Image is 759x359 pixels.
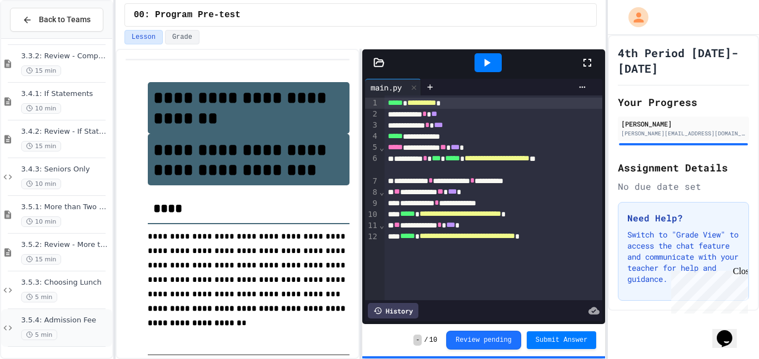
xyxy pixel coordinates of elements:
[21,254,61,265] span: 15 min
[430,336,437,345] span: 10
[165,30,199,44] button: Grade
[21,216,61,227] span: 10 min
[446,331,521,350] button: Review pending
[379,143,385,152] span: Fold line
[365,209,379,220] div: 10
[627,229,740,285] p: Switch to "Grade View" to access the chat feature and communicate with your teacher for help and ...
[4,4,77,70] div: Chat with us now!Close
[627,211,740,225] h3: Need Help?
[124,30,163,44] button: Lesson
[424,336,428,345] span: /
[365,79,421,95] div: main.py
[365,120,379,131] div: 3
[527,331,597,349] button: Submit Answer
[365,187,379,198] div: 8
[413,335,422,346] span: -
[21,240,110,250] span: 3.5.2: Review - More than Two Choices
[21,141,61,151] span: 15 min
[21,165,110,174] span: 3.4.3: Seniors Only
[712,315,748,348] iframe: chat widget
[365,82,407,93] div: main.py
[365,176,379,187] div: 7
[618,45,749,76] h1: 4th Period [DATE]-[DATE]
[21,316,110,325] span: 3.5.4: Admission Fee
[365,231,379,242] div: 12
[21,103,61,114] span: 10 min
[365,109,379,120] div: 2
[379,221,385,230] span: Fold line
[21,89,110,99] span: 3.4.1: If Statements
[617,4,651,30] div: My Account
[21,292,57,302] span: 5 min
[21,278,110,287] span: 3.5.3: Choosing Lunch
[368,303,418,318] div: History
[134,8,241,22] span: 00: Program Pre-test
[365,142,379,153] div: 5
[365,98,379,109] div: 1
[618,180,749,193] div: No due date set
[10,8,103,32] button: Back to Teams
[39,14,91,26] span: Back to Teams
[21,127,110,136] span: 3.4.2: Review - If Statements
[379,188,385,196] span: Fold line
[621,119,746,129] div: [PERSON_NAME]
[21,203,110,212] span: 3.5.1: More than Two Choices
[21,179,61,189] span: 10 min
[536,336,588,345] span: Submit Answer
[667,266,748,314] iframe: chat widget
[365,131,379,142] div: 4
[365,153,379,175] div: 6
[618,160,749,175] h2: Assignment Details
[618,94,749,110] h2: Your Progress
[621,129,746,138] div: [PERSON_NAME][EMAIL_ADDRESS][DOMAIN_NAME]
[21,52,110,61] span: 3.3.2: Review - Comparison Operators
[365,220,379,231] div: 11
[21,330,57,340] span: 5 min
[21,65,61,76] span: 15 min
[365,198,379,209] div: 9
